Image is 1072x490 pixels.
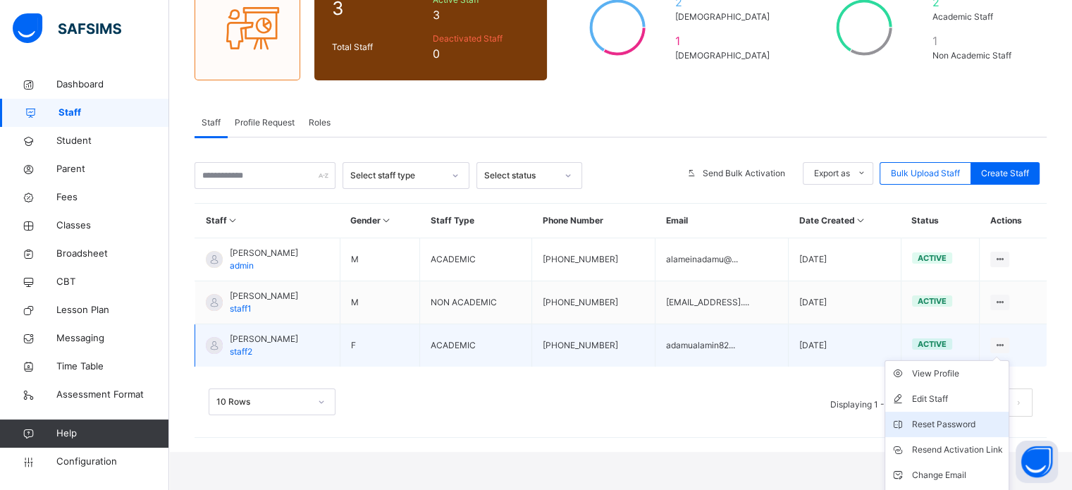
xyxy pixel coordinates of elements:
[1004,388,1033,417] li: 下一页
[202,116,221,129] span: Staff
[891,167,960,180] span: Bulk Upload Staff
[340,204,420,238] th: Gender
[56,388,169,402] span: Assessment Format
[912,443,1003,457] div: Resend Activation Link
[918,296,947,306] span: active
[932,49,1023,62] span: Non Academic Staff
[340,238,420,281] td: M
[340,324,420,367] td: F
[56,360,169,374] span: Time Table
[932,32,1023,49] span: 1
[58,106,169,120] span: Staff
[433,32,529,45] span: Deactivated Staff
[531,238,655,281] td: [PHONE_NUMBER]
[484,169,556,182] div: Select status
[420,204,532,238] th: Staff Type
[855,215,867,226] i: Sort in Ascending Order
[328,37,429,57] div: Total Staff
[230,303,252,314] span: staff1
[789,204,901,238] th: Date Created
[1016,441,1058,483] button: Open asap
[531,281,655,324] td: [PHONE_NUMBER]
[789,324,901,367] td: [DATE]
[433,6,529,23] span: 3
[655,238,789,281] td: alameinadamu@...
[932,11,1023,23] span: Academic Staff
[56,247,169,261] span: Broadsheet
[56,275,169,289] span: CBT
[981,167,1029,180] span: Create Staff
[912,417,1003,431] div: Reset Password
[56,162,169,176] span: Parent
[901,204,980,238] th: Status
[56,219,169,233] span: Classes
[227,215,239,226] i: Sort in Ascending Order
[230,290,298,302] span: [PERSON_NAME]
[309,116,331,129] span: Roles
[814,167,850,180] span: Export as
[789,238,901,281] td: [DATE]
[230,333,298,345] span: [PERSON_NAME]
[433,45,529,62] span: 0
[56,303,169,317] span: Lesson Plan
[56,427,168,441] span: Help
[918,339,947,349] span: active
[675,49,776,62] span: [DEMOGRAPHIC_DATA]
[195,204,340,238] th: Staff
[56,78,169,92] span: Dashboard
[918,253,947,263] span: active
[675,11,776,23] span: [DEMOGRAPHIC_DATA]
[420,238,532,281] td: ACADEMIC
[675,32,776,49] span: 1
[912,468,1003,482] div: Change Email
[531,204,655,238] th: Phone Number
[230,260,254,271] span: admin
[56,190,169,204] span: Fees
[56,455,168,469] span: Configuration
[703,167,785,180] span: Send Bulk Activation
[56,134,169,148] span: Student
[912,367,1003,381] div: View Profile
[655,204,789,238] th: Email
[912,392,1003,406] div: Edit Staff
[1004,388,1033,417] button: next page
[235,116,295,129] span: Profile Request
[381,215,393,226] i: Sort in Ascending Order
[230,247,298,259] span: [PERSON_NAME]
[216,396,309,408] div: 10 Rows
[820,388,935,417] li: Displaying 1 - 3 out of 3
[13,13,121,43] img: safsims
[350,169,443,182] div: Select staff type
[56,331,169,345] span: Messaging
[531,324,655,367] td: [PHONE_NUMBER]
[980,204,1047,238] th: Actions
[655,281,789,324] td: [EMAIL_ADDRESS]....
[655,324,789,367] td: adamualamin82...
[230,346,252,357] span: staff2
[420,281,532,324] td: NON ACADEMIC
[420,324,532,367] td: ACADEMIC
[789,281,901,324] td: [DATE]
[340,281,420,324] td: M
